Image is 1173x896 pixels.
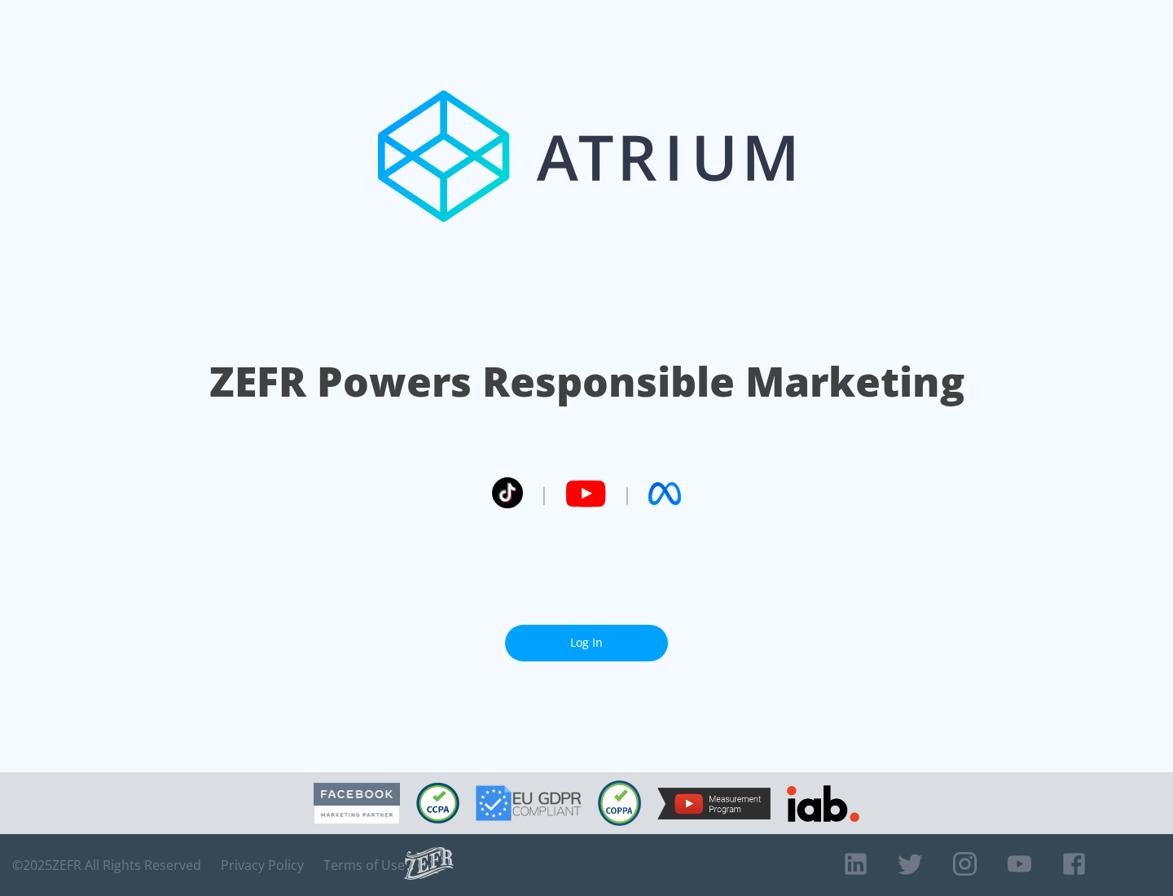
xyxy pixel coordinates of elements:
img: Facebook Marketing Partner [314,783,400,824]
a: Log In [505,625,668,661]
img: IAB [787,785,859,822]
img: COPPA Compliant [598,780,641,826]
span: © 2025 ZEFR All Rights Reserved [12,857,201,873]
img: GDPR Compliant [476,785,582,821]
span: | [622,481,632,506]
h1: ZEFR Powers Responsible Marketing [209,354,964,410]
a: Terms of Use [323,857,405,873]
a: Privacy Policy [221,857,304,873]
span: | [539,481,549,506]
img: YouTube Measurement Program [657,788,771,819]
img: CCPA Compliant [416,783,459,824]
